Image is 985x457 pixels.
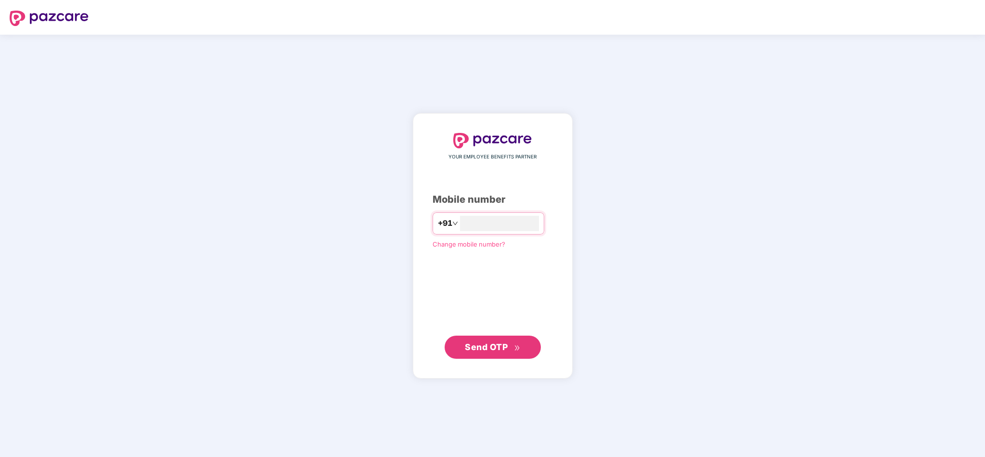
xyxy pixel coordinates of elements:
[514,345,520,351] span: double-right
[438,217,452,229] span: +91
[452,221,458,226] span: down
[448,153,537,161] span: YOUR EMPLOYEE BENEFITS PARTNER
[453,133,532,148] img: logo
[465,342,508,352] span: Send OTP
[433,192,553,207] div: Mobile number
[10,11,89,26] img: logo
[433,240,505,248] a: Change mobile number?
[445,336,541,359] button: Send OTPdouble-right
